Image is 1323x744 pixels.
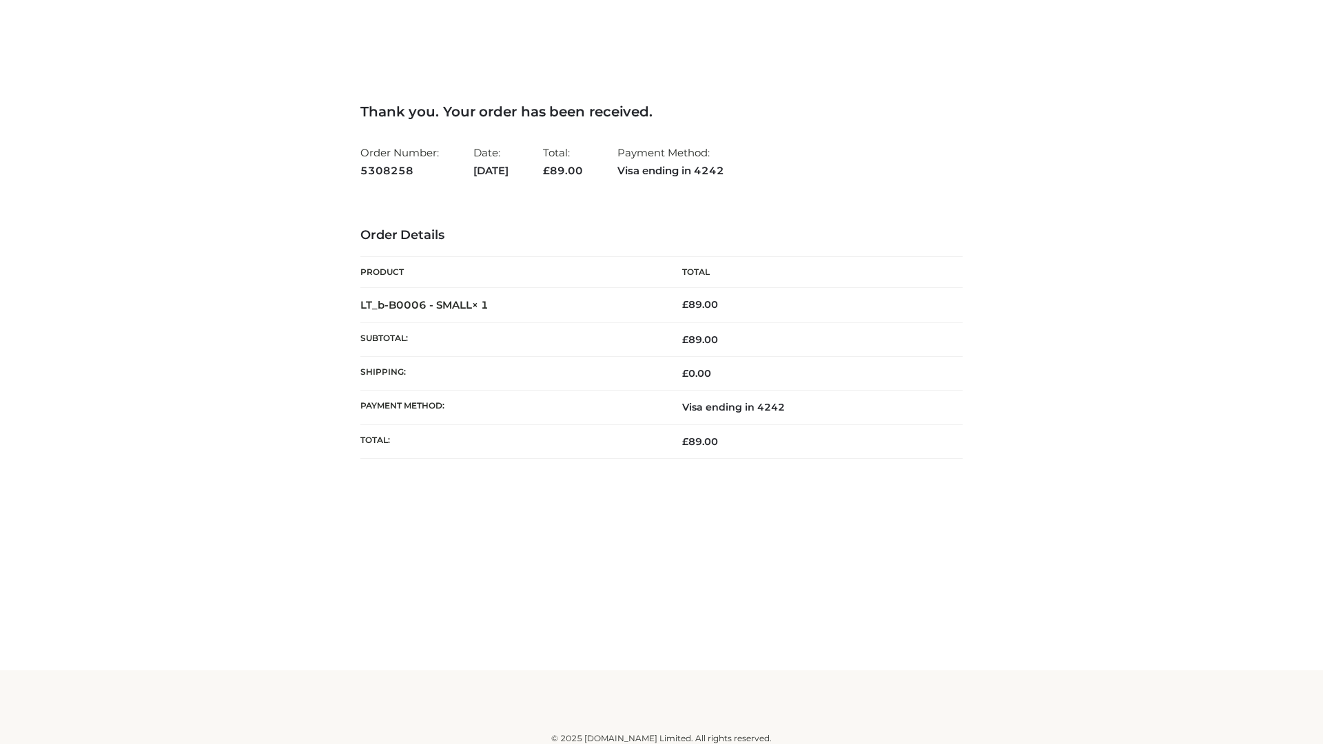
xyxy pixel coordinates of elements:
h3: Thank you. Your order has been received. [360,103,963,120]
span: £ [682,367,688,380]
th: Shipping: [360,357,661,391]
th: Total [661,257,963,288]
li: Date: [473,141,509,183]
span: £ [682,298,688,311]
li: Order Number: [360,141,439,183]
td: Visa ending in 4242 [661,391,963,424]
li: Total: [543,141,583,183]
th: Subtotal: [360,322,661,356]
bdi: 0.00 [682,367,711,380]
strong: Visa ending in 4242 [617,162,724,180]
span: £ [682,333,688,346]
span: 89.00 [682,333,718,346]
span: £ [682,435,688,448]
span: 89.00 [682,435,718,448]
span: 89.00 [543,164,583,177]
strong: 5308258 [360,162,439,180]
th: Product [360,257,661,288]
li: Payment Method: [617,141,724,183]
th: Payment method: [360,391,661,424]
strong: [DATE] [473,162,509,180]
bdi: 89.00 [682,298,718,311]
h3: Order Details [360,228,963,243]
span: £ [543,164,550,177]
th: Total: [360,424,661,458]
strong: LT_b-B0006 - SMALL [360,298,489,311]
strong: × 1 [472,298,489,311]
